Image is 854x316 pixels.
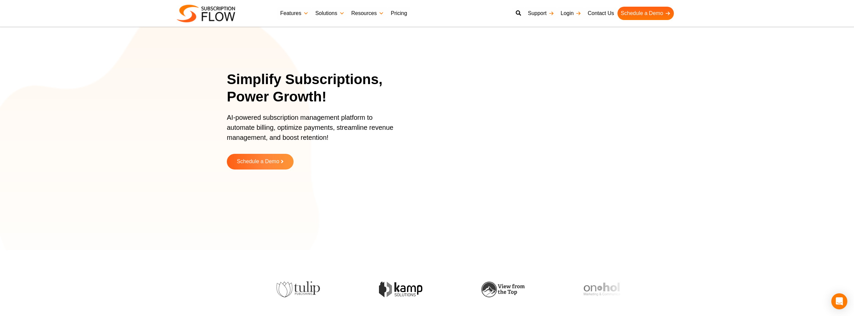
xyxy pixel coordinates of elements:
img: Subscriptionflow [177,5,235,22]
a: Support [524,7,557,20]
img: kamp-solution [379,282,422,297]
a: Schedule a Demo [617,7,674,20]
a: Resources [348,7,387,20]
span: Schedule a Demo [237,159,279,165]
a: Schedule a Demo [227,154,294,170]
div: Open Intercom Messenger [831,293,847,309]
p: AI-powered subscription management platform to automate billing, optimize payments, streamline re... [227,112,400,149]
img: view-from-the-top [481,282,525,297]
a: Login [557,7,584,20]
a: Contact Us [584,7,617,20]
a: Features [277,7,312,20]
a: Solutions [312,7,348,20]
a: Pricing [387,7,410,20]
h1: Simplify Subscriptions, Power Growth! [227,71,409,106]
img: tulip-publishing [277,281,320,297]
